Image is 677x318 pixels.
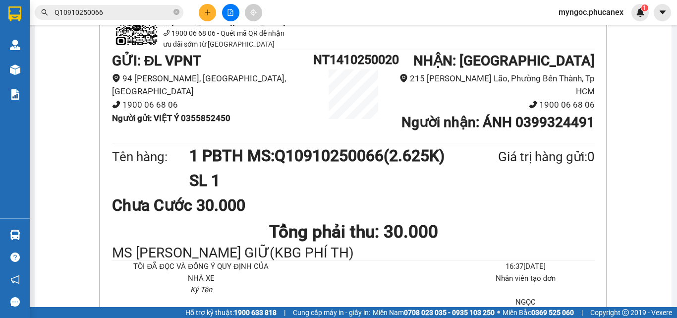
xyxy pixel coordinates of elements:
h1: 1 PBTH MS:Q10910250066(2.625K) [189,143,450,168]
li: 94 [PERSON_NAME], [GEOGRAPHIC_DATA], [GEOGRAPHIC_DATA] [112,72,313,98]
img: warehouse-icon [10,40,20,50]
button: caret-down [654,4,671,21]
span: ⚪️ [497,311,500,315]
span: Cung cấp máy in - giấy in: [293,307,370,318]
button: aim [245,4,262,21]
span: myngoc.phucanex [551,6,631,18]
img: warehouse-icon [10,230,20,240]
img: icon-new-feature [636,8,645,17]
div: Giá trị hàng gửi: 0 [450,147,595,167]
i: Ký Tên [190,285,212,294]
span: close-circle [173,8,179,17]
span: search [41,9,48,16]
span: Hỗ trợ kỹ thuật: [185,307,277,318]
div: MS [PERSON_NAME] GIỮ(KBG PHÍ TH) [112,246,595,261]
li: 1900 06 68 06 - Quét mã QR để nhận ưu đãi sớm từ [GEOGRAPHIC_DATA] [112,28,290,50]
input: Tìm tên, số ĐT hoặc mã đơn [55,7,171,18]
button: file-add [222,4,239,21]
span: Miền Nam [373,307,495,318]
li: 1900 06 68 06 [394,98,595,112]
li: 215 [PERSON_NAME] Lão, Phường Bến Thành, Tp HCM [394,72,595,98]
span: phone [112,100,120,109]
span: Miền Bắc [503,307,574,318]
img: solution-icon [10,89,20,100]
span: question-circle [10,253,20,262]
span: notification [10,275,20,284]
div: Chưa Cước 30.000 [112,193,271,218]
span: aim [250,9,257,16]
strong: 1900 633 818 [234,309,277,317]
span: plus [204,9,211,16]
sup: 1 [641,4,648,11]
span: caret-down [658,8,667,17]
li: 1900 06 68 06 [112,98,313,112]
b: Người nhận : ÁNH 0399324491 [401,114,595,130]
span: environment [112,74,120,82]
span: phone [529,100,537,109]
h1: Tổng phải thu: 30.000 [112,218,595,246]
span: phone [163,29,170,36]
li: 16:37[DATE] [456,261,595,273]
b: Người gửi : VIỆT Ý 0355852450 [112,113,230,123]
span: | [581,307,583,318]
span: message [10,297,20,307]
li: TÔI ĐÃ ĐỌC VÀ ĐỒNG Ý QUY ĐỊNH CỦA NHÀ XE [132,261,270,284]
img: logo-vxr [8,6,21,21]
span: 1 [643,4,646,11]
img: warehouse-icon [10,64,20,75]
span: | [284,307,285,318]
li: Nhân viên tạo đơn [456,273,595,285]
span: environment [399,74,408,82]
li: NGỌC [456,297,595,309]
strong: 0708 023 035 - 0935 103 250 [404,309,495,317]
strong: 0369 525 060 [531,309,574,317]
div: Tên hàng: [112,147,189,167]
span: file-add [227,9,234,16]
span: copyright [622,309,629,316]
h1: NT1410250020 [313,50,394,69]
b: NHẬN : [GEOGRAPHIC_DATA] [413,53,595,69]
h1: SL 1 [189,168,450,193]
button: plus [199,4,216,21]
span: close-circle [173,9,179,15]
b: GỬI : ĐL VPNT [112,53,201,69]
